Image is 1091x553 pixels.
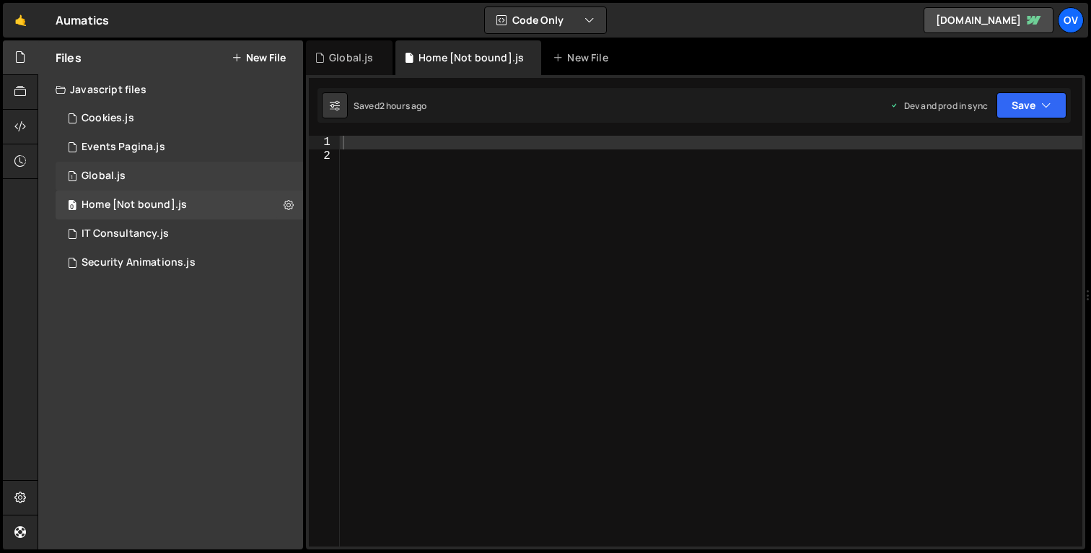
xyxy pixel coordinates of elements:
div: 12215/33437.js [56,104,303,133]
div: Javascript files [38,75,303,104]
div: 12215/29905.js [56,219,303,248]
a: Ov [1058,7,1084,33]
button: New File [232,52,286,64]
div: 12215/29398.js [56,162,303,191]
div: Home [Not bound].js [419,51,524,65]
div: Dev and prod in sync [890,100,988,112]
div: Events Pagina.js [82,141,165,154]
div: Home [Not bound].js [82,199,187,212]
div: 2 [309,149,340,163]
div: Aumatics [56,12,109,29]
div: Cookies.js [82,112,134,125]
div: Saved [354,100,427,112]
div: 12215/33439.js [56,191,303,219]
div: New File [553,51,613,65]
div: Global.js [82,170,126,183]
a: [DOMAIN_NAME] [924,7,1053,33]
div: IT Consultancy.js [82,227,169,240]
div: 12215/37577.js [56,133,303,162]
button: Save [996,92,1066,118]
div: 1 [309,136,340,149]
div: Security Animations.js [82,256,196,269]
h2: Files [56,50,82,66]
span: 0 [68,201,76,212]
div: Global.js [329,51,373,65]
a: 🤙 [3,3,38,38]
div: 12215/29904.js [56,248,303,277]
span: 1 [68,172,76,183]
div: 2 hours ago [380,100,427,112]
button: Code Only [485,7,606,33]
